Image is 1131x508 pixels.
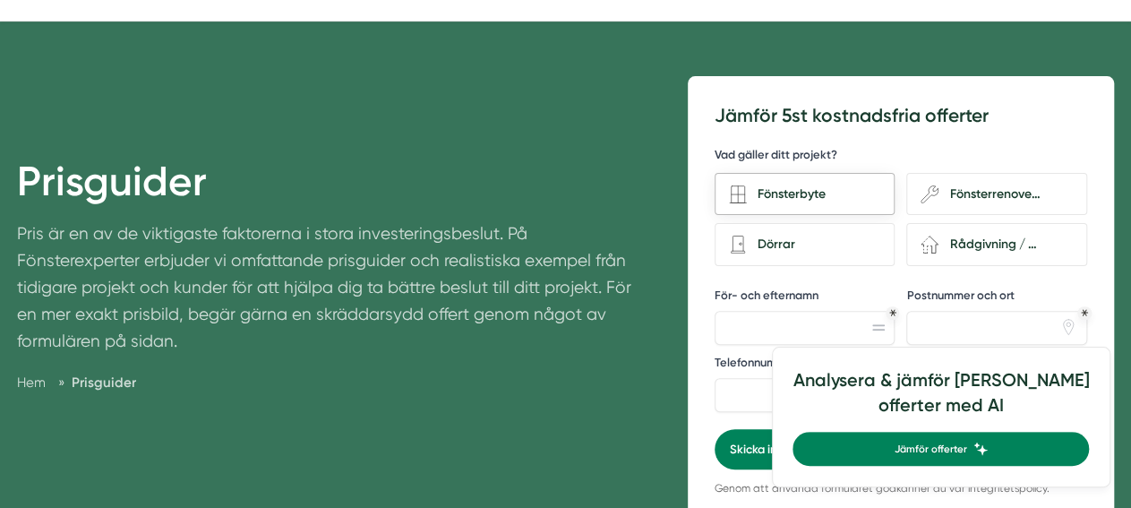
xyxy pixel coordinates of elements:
span: Jämför offerter [894,441,966,457]
h5: Vad gäller ditt projekt? [715,147,837,167]
nav: Breadcrumb [17,372,647,393]
a: Prisguider [72,375,136,391]
h4: Analysera & jämför [PERSON_NAME] offerter med AI [793,368,1089,432]
h3: Jämför 5st kostnadsfria offerter [715,103,1087,128]
h1: Prisguider [17,158,647,220]
a: Hem [17,375,46,391]
div: Obligatoriskt [889,309,896,316]
label: Telefonnummer [715,355,895,375]
p: Pris är en av de viktigaste faktorerna i stora investeringsbeslut. På Fönsterexperter erbjuder vi... [17,220,647,363]
span: » [58,372,64,393]
label: Postnummer och ort [906,288,1086,307]
p: Genom att använda formuläret godkänner du vår integritetspolicy. [715,480,1087,498]
div: Obligatoriskt [1081,309,1088,316]
button: Skicka in [715,429,793,469]
label: För- och efternamn [715,288,895,307]
a: Jämför offerter [793,432,1089,466]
